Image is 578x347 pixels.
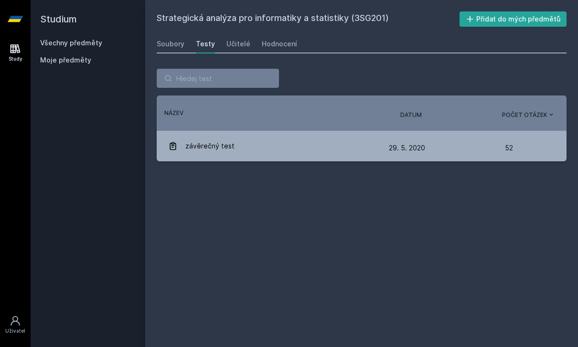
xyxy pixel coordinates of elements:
[262,39,297,49] div: Hodnocení
[460,11,567,27] button: Přidat do mých předmětů
[157,69,279,88] input: Hledej test
[196,34,215,53] a: Testy
[502,111,547,119] span: Počet otázek
[40,55,91,65] span: Moje předměty
[226,39,250,49] div: Učitelé
[226,34,250,53] a: Učitelé
[389,144,425,152] span: 29. 5. 2020
[9,55,22,63] div: Study
[2,310,29,339] a: Uživatel
[157,39,184,49] div: Soubory
[164,109,183,117] button: Název
[2,38,29,67] a: Study
[502,111,555,119] button: Počet otázek
[262,34,297,53] a: Hodnocení
[5,327,25,335] div: Uživatel
[157,131,567,161] a: závěrečný test 29. 5. 2020 52
[400,111,422,119] button: Datum
[40,39,102,47] a: Všechny předměty
[157,34,184,53] a: Soubory
[185,137,235,156] span: závěrečný test
[157,11,460,27] h2: Strategická analýza pro informatiky a statistiky (3SG201)
[505,138,513,158] span: 52
[196,39,215,49] div: Testy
